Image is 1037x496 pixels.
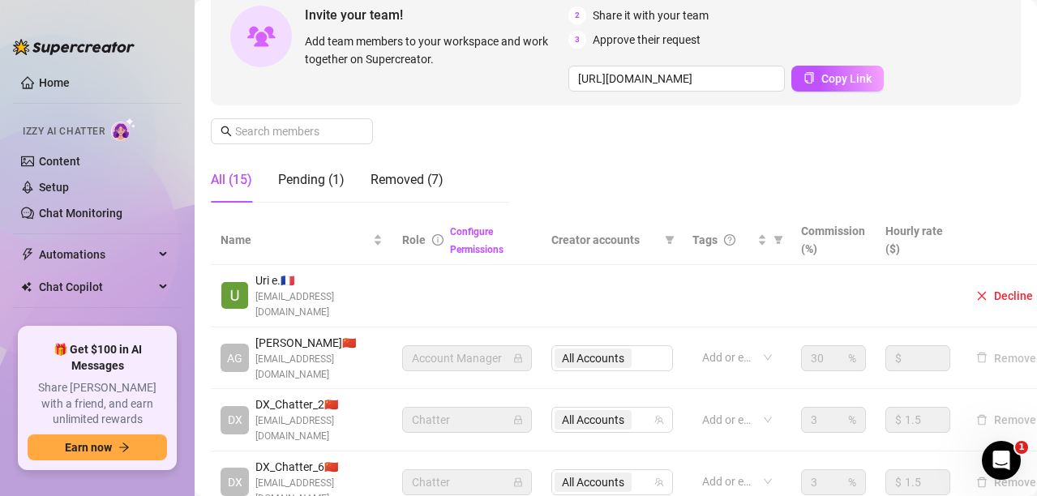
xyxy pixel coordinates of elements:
[803,72,815,83] span: copy
[551,231,658,249] span: Creator accounts
[562,411,624,429] span: All Accounts
[791,66,884,92] button: Copy Link
[221,126,232,137] span: search
[221,282,248,309] img: Uri el
[21,248,34,261] span: thunderbolt
[278,170,345,190] div: Pending (1)
[39,274,154,300] span: Chat Copilot
[111,118,136,141] img: AI Chatter
[791,216,876,265] th: Commission (%)
[876,216,960,265] th: Hourly rate ($)
[654,415,664,425] span: team
[228,473,242,491] span: DX
[662,228,678,252] span: filter
[211,216,392,265] th: Name
[255,272,383,289] span: Uri e. 🇫🇷
[513,353,523,363] span: lock
[982,441,1021,480] iframe: Intercom live chat
[227,349,242,367] span: AG
[255,289,383,320] span: [EMAIL_ADDRESS][DOMAIN_NAME]
[118,442,130,453] span: arrow-right
[513,477,523,487] span: lock
[513,415,523,425] span: lock
[568,31,586,49] span: 3
[23,124,105,139] span: Izzy AI Chatter
[562,473,624,491] span: All Accounts
[450,226,504,255] a: Configure Permissions
[305,32,562,68] span: Add team members to your workspace and work together on Supercreator.
[255,352,383,383] span: [EMAIL_ADDRESS][DOMAIN_NAME]
[28,342,167,374] span: 🎁 Get $100 in AI Messages
[13,39,135,55] img: logo-BBDzfeDw.svg
[593,6,709,24] span: Share it with your team
[255,458,383,476] span: DX_Chatter_6 🇨🇳
[665,235,675,245] span: filter
[39,242,154,267] span: Automations
[821,72,872,85] span: Copy Link
[28,380,167,428] span: Share [PERSON_NAME] with a friend, and earn unlimited rewards
[28,434,167,460] button: Earn nowarrow-right
[402,233,426,246] span: Role
[228,411,242,429] span: DX
[39,207,122,220] a: Chat Monitoring
[39,155,80,168] a: Content
[255,396,383,413] span: DX_Chatter_2 🇨🇳
[593,31,701,49] span: Approve their request
[221,231,370,249] span: Name
[255,413,383,444] span: [EMAIL_ADDRESS][DOMAIN_NAME]
[39,76,70,89] a: Home
[211,170,252,190] div: All (15)
[412,346,522,370] span: Account Manager
[994,289,1033,302] span: Decline
[65,441,112,454] span: Earn now
[255,334,383,352] span: [PERSON_NAME] 🇨🇳
[555,472,632,492] span: All Accounts
[235,122,350,140] input: Search members
[770,228,786,252] span: filter
[432,234,444,246] span: info-circle
[39,181,69,194] a: Setup
[568,6,586,24] span: 2
[654,477,664,487] span: team
[555,410,632,430] span: All Accounts
[305,5,568,25] span: Invite your team!
[412,470,522,494] span: Chatter
[371,170,444,190] div: Removed (7)
[976,290,988,301] span: close
[773,235,783,245] span: filter
[412,408,522,432] span: Chatter
[21,281,32,293] img: Chat Copilot
[692,231,718,249] span: Tags
[1015,441,1028,454] span: 1
[724,234,735,246] span: question-circle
